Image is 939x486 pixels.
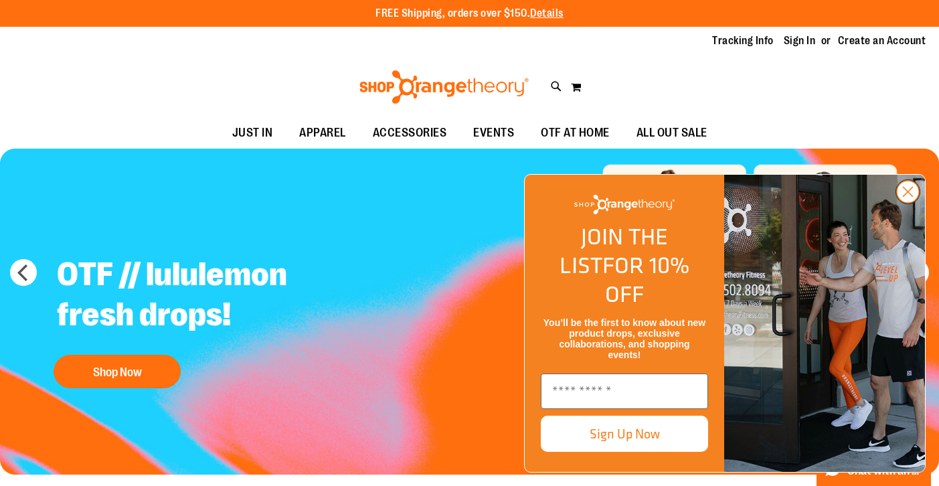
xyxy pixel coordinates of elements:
[47,244,379,395] a: OTF // lululemon fresh drops! Shop Now
[530,7,564,19] a: Details
[47,244,379,348] h2: OTF // lululemon fresh drops!
[543,317,705,360] span: You’ll be the first to know about new product drops, exclusive collaborations, and shopping events!
[602,248,689,311] span: FOR 10% OFF
[712,33,774,48] a: Tracking Info
[10,259,37,286] button: prev
[511,161,939,486] div: FLYOUT Form
[895,179,920,204] button: Close dialog
[541,416,708,452] button: Sign Up Now
[784,33,816,48] a: Sign In
[724,175,925,472] img: Shop Orangtheory
[375,6,564,21] p: FREE Shipping, orders over $150.
[541,374,708,409] input: Enter email
[232,118,273,148] span: JUST IN
[574,195,675,214] img: Shop Orangetheory
[473,118,514,148] span: EVENTS
[299,118,346,148] span: APPAREL
[373,118,447,148] span: ACCESSORIES
[357,70,531,104] img: Shop Orangetheory
[838,33,926,48] a: Create an Account
[541,118,610,148] span: OTF AT HOME
[54,355,181,388] button: Shop Now
[560,220,668,282] span: JOIN THE LIST
[636,118,707,148] span: ALL OUT SALE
